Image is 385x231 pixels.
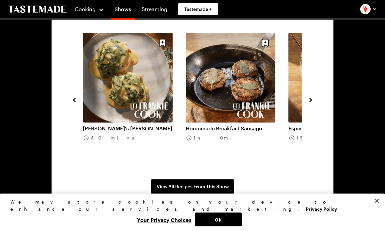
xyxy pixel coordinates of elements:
[306,206,337,212] a: More information about your privacy, opens in a new tab
[307,96,314,104] button: navigate to next item
[83,125,173,132] a: [PERSON_NAME]'s [PERSON_NAME]
[8,6,67,13] a: To Tastemade Home Page
[157,184,229,190] span: View All Recipes From This Show
[75,6,96,12] span: Cooking
[195,213,242,226] button: Ok
[360,4,371,14] img: Profile picture
[178,3,218,15] a: Tastemade +
[74,1,104,17] button: Cooking
[83,33,186,167] div: 2 / 30
[71,96,78,104] button: navigate to previous item
[370,194,384,208] button: Close
[10,198,369,213] div: We may store cookies on your device to enhance our services and marketing.
[186,125,275,132] a: Homemade Breakfast Sausage
[259,37,271,49] button: Save recipe
[151,180,234,194] a: View All Recipes From This Show
[134,213,195,226] button: Your Privacy Choices
[10,198,369,226] div: Privacy
[186,33,288,167] div: 3 / 30
[156,37,169,49] button: Save recipe
[184,6,212,12] span: Tastemade +
[360,4,377,14] button: Profile picture
[288,125,378,132] a: Espesso Martini Milkshake
[111,1,135,20] a: Shows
